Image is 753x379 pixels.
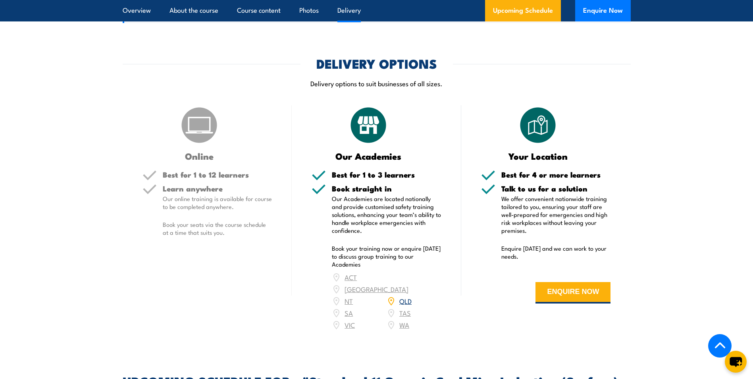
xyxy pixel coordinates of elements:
p: We offer convenient nationwide training tailored to you, ensuring your staff are well-prepared fo... [501,195,611,234]
h5: Best for 1 to 3 learners [332,171,441,178]
a: QLD [399,296,412,306]
h5: Book straight in [332,185,441,192]
p: Book your training now or enquire [DATE] to discuss group training to our Academies [332,244,441,268]
h3: Your Location [481,151,595,160]
h2: DELIVERY OPTIONS [316,58,437,69]
h3: Our Academies [312,151,426,160]
h5: Talk to us for a solution [501,185,611,192]
button: ENQUIRE NOW [535,282,610,304]
button: chat-button [725,351,747,373]
p: Our online training is available for course to be completed anywhere. [163,195,272,211]
h5: Learn anywhere [163,185,272,192]
p: Enquire [DATE] and we can work to your needs. [501,244,611,260]
p: Delivery options to suit businesses of all sizes. [123,79,631,88]
h5: Best for 4 or more learners [501,171,611,178]
p: Book your seats via the course schedule at a time that suits you. [163,220,272,236]
h3: Online [143,151,256,160]
h5: Best for 1 to 12 learners [163,171,272,178]
p: Our Academies are located nationally and provide customised safety training solutions, enhancing ... [332,195,441,234]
